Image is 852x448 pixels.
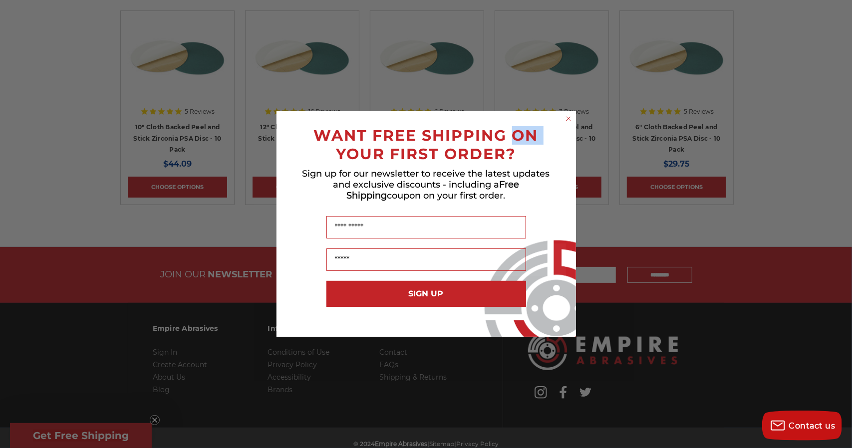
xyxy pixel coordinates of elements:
input: Email [326,248,526,271]
button: Close dialog [564,114,573,124]
span: Free Shipping [347,179,520,201]
button: Contact us [762,411,842,441]
span: Sign up for our newsletter to receive the latest updates and exclusive discounts - including a co... [302,168,550,201]
span: Contact us [789,421,836,431]
span: WANT FREE SHIPPING ON YOUR FIRST ORDER? [314,126,539,163]
button: SIGN UP [326,281,526,307]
